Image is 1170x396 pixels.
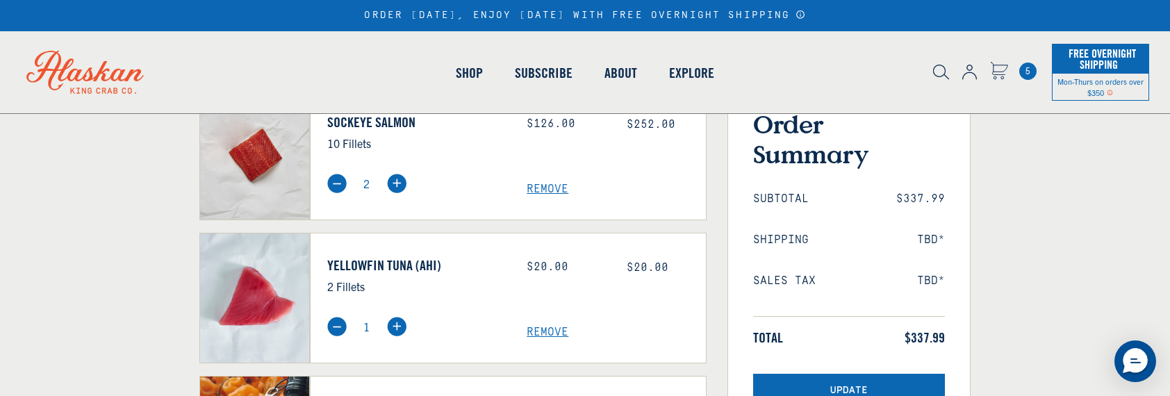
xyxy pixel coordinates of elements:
[753,329,783,346] span: Total
[327,317,347,336] img: minus
[1019,63,1037,80] span: 5
[588,33,653,113] a: About
[753,109,945,169] h3: Order Summary
[200,233,309,363] img: Yellowfin Tuna (Ahi) - 2 Fillets
[200,90,309,220] img: Sockeye Salmon - 10 Fillets
[387,174,406,193] img: plus
[1107,88,1113,97] span: Shipping Notice Icon
[1057,76,1144,97] span: Mon-Thurs on orders over $350
[327,257,506,274] a: Yellowfin Tuna (Ahi)
[753,233,809,247] span: Shipping
[527,183,706,196] a: Remove
[796,10,806,19] a: Announcement Bar Modal
[364,10,805,22] div: ORDER [DATE], ENJOY [DATE] WITH FREE OVERNIGHT SHIPPING
[7,31,163,113] img: Alaskan King Crab Co. logo
[753,274,816,288] span: Sales Tax
[905,329,945,346] span: $337.99
[499,33,588,113] a: Subscribe
[753,192,809,206] span: Subtotal
[1114,340,1156,382] div: Messenger Dummy Widget
[327,114,506,131] a: Sockeye Salmon
[327,277,506,295] p: 2 Fillets
[1019,63,1037,80] a: Cart
[440,33,499,113] a: Shop
[527,326,706,339] a: Remove
[527,117,606,131] div: $126.00
[327,134,506,152] p: 10 Fillets
[527,261,606,274] div: $20.00
[653,33,730,113] a: Explore
[990,62,1008,82] a: Cart
[627,118,675,131] span: $252.00
[1065,43,1136,75] span: Free Overnight Shipping
[896,192,945,206] span: $337.99
[933,65,949,80] img: search
[327,174,347,193] img: minus
[627,261,668,274] span: $20.00
[387,317,406,336] img: plus
[962,65,977,80] img: account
